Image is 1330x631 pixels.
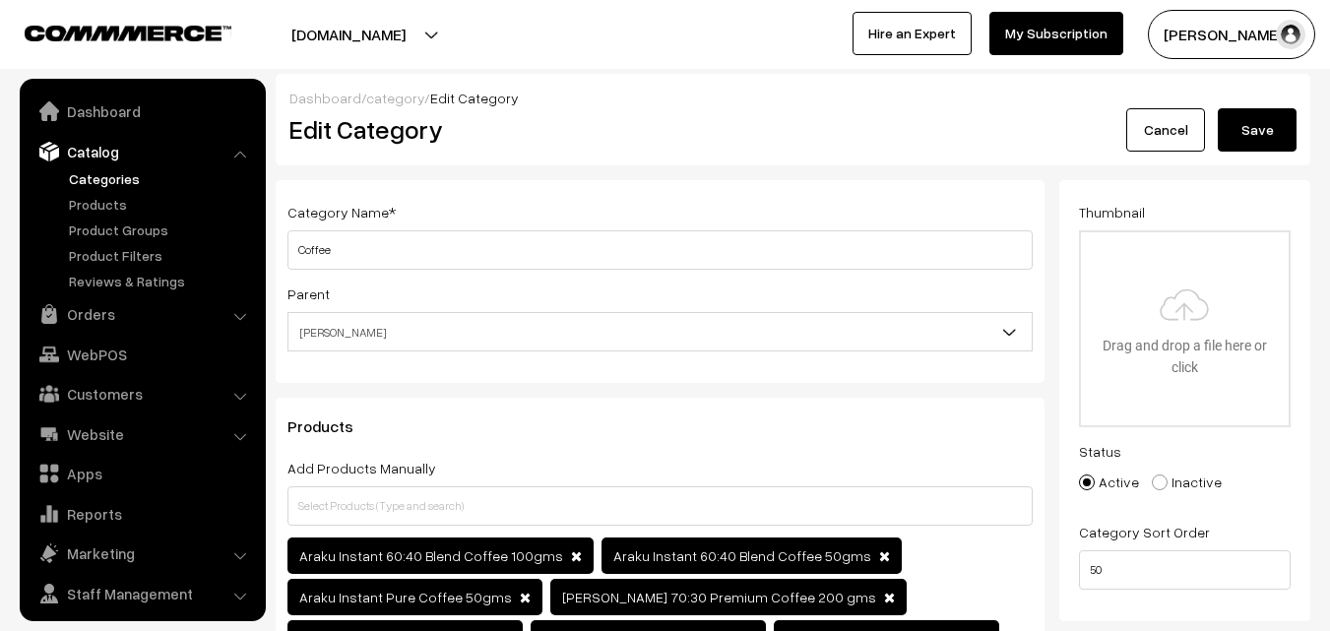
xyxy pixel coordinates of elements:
[366,90,424,106] a: category
[25,456,259,491] a: Apps
[64,194,259,215] a: Products
[287,284,330,304] label: Parent
[64,168,259,189] a: Categories
[613,547,871,564] span: Araku Instant 60:40 Blend Coffee 50gms
[299,547,563,564] span: Araku Instant 60:40 Blend Coffee 100gms
[1152,472,1222,492] label: Inactive
[64,245,259,266] a: Product Filters
[289,88,1297,108] div: / /
[25,20,197,43] a: COMMMERCE
[1079,472,1139,492] label: Active
[25,26,231,40] img: COMMMERCE
[288,315,1032,349] span: Girijan
[25,376,259,411] a: Customers
[430,90,519,106] span: Edit Category
[289,114,1038,145] h2: Edit Category
[562,589,876,605] span: [PERSON_NAME] 70:30 Premium Coffee 200 gms
[287,312,1033,351] span: Girijan
[64,271,259,291] a: Reviews & Ratings
[25,536,259,571] a: Marketing
[1148,10,1315,59] button: [PERSON_NAME]
[1276,20,1305,49] img: user
[25,134,259,169] a: Catalog
[1079,202,1145,222] label: Thumbnail
[853,12,972,55] a: Hire an Expert
[25,576,259,611] a: Staff Management
[989,12,1123,55] a: My Subscription
[25,296,259,332] a: Orders
[25,94,259,129] a: Dashboard
[1079,522,1210,542] label: Category Sort Order
[287,458,436,478] label: Add Products Manually
[287,416,377,436] span: Products
[1218,108,1297,152] button: Save
[289,90,361,106] a: Dashboard
[287,202,396,222] label: Category Name
[1079,441,1121,462] label: Status
[222,10,475,59] button: [DOMAIN_NAME]
[287,486,1033,526] input: Select Products (Type and search)
[25,416,259,452] a: Website
[64,220,259,240] a: Product Groups
[287,230,1033,270] input: Category Name
[1079,550,1291,590] input: Enter Number
[25,496,259,532] a: Reports
[25,337,259,372] a: WebPOS
[1126,108,1205,152] a: Cancel
[299,589,512,605] span: Araku Instant Pure Coffee 50gms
